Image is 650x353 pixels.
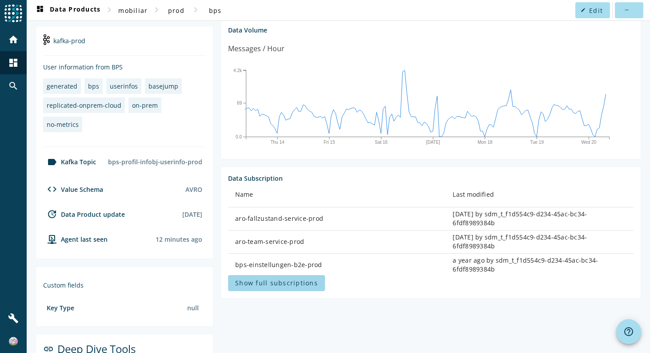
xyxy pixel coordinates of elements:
div: Data Subscription [228,174,634,183]
div: User information from BPS [43,63,206,71]
span: mobiliar [118,6,148,15]
img: spoud-logo.svg [4,4,22,22]
div: Key Type [47,304,74,312]
mat-icon: more_horiz [624,8,629,12]
img: kafka-prod [43,34,50,45]
text: 4.2k [233,68,242,73]
div: Custom fields [43,281,206,289]
div: AVRO [185,185,202,194]
div: aro-team-service-prod [235,237,438,246]
div: no-metrics [47,120,79,129]
div: replicated-onprem-cloud [47,101,121,110]
div: aro-fallzustand-service-prod [235,214,438,223]
td: [DATE] by sdm_t_f1d554c9-d234-45ac-bc34-6fdf8989384b [445,231,634,254]
text: Wed 20 [581,140,597,145]
div: on-prem [132,101,158,110]
div: agent-env-prod [43,234,108,244]
div: generated [47,82,77,90]
div: Value Schema [43,184,103,195]
mat-icon: dashboard [8,57,19,68]
text: 69 [237,101,242,105]
th: Name [228,183,445,207]
div: kafka-prod [43,33,206,56]
th: Last modified [445,183,634,207]
span: bps [209,6,222,15]
text: Fri 15 [324,140,335,145]
mat-icon: chevron_right [104,4,115,15]
mat-icon: update [47,209,57,219]
button: bps [201,2,229,18]
div: userinfos [110,82,138,90]
text: Mon 18 [477,140,493,145]
div: bps-profil-infobj-userinfo-prod [104,154,206,170]
mat-icon: home [8,34,19,45]
img: f0a3c47199ac1ae032db77f2527c5c56 [9,337,18,346]
text: Tue 19 [530,140,544,145]
text: Thu 14 [270,140,285,145]
button: mobiliar [115,2,151,18]
mat-icon: code [47,184,57,195]
div: bps [88,82,99,90]
mat-icon: chevron_right [190,4,201,15]
text: Sat 16 [375,140,388,145]
mat-icon: build [8,313,19,324]
div: null [184,300,202,316]
div: Data Product update [43,209,125,219]
div: Data Volume [228,26,634,34]
span: Edit [589,6,603,15]
div: Messages / Hour [228,43,285,54]
div: basejump [148,82,178,90]
mat-icon: chevron_right [151,4,162,15]
span: Show full subscriptions [235,279,318,287]
div: bps-einstellungen-b2e-prod [235,260,438,269]
text: [DATE] [426,140,440,145]
mat-icon: dashboard [35,5,45,16]
td: a year ago by sdm_t_f1d554c9-d234-45ac-bc34-6fdf8989384b [445,254,634,277]
button: Data Products [31,2,104,18]
div: Kafka Topic [43,157,96,167]
span: Data Products [35,5,100,16]
mat-icon: edit [581,8,586,12]
td: [DATE] by sdm_t_f1d554c9-d234-45ac-bc34-6fdf8989384b [445,207,634,231]
mat-icon: label [47,157,57,167]
div: [DATE] [182,210,202,219]
mat-icon: help_outline [623,326,634,337]
button: prod [162,2,190,18]
text: 0.0 [236,134,242,139]
div: Agents typically reports every 15min to 1h [156,235,202,243]
mat-icon: search [8,81,19,91]
button: Edit [575,2,610,18]
span: prod [168,6,185,15]
button: Show full subscriptions [228,275,325,291]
